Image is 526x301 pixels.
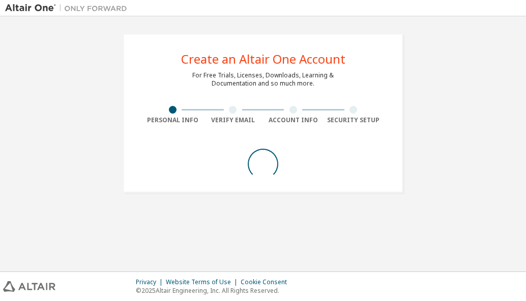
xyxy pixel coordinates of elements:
p: © 2025 Altair Engineering, Inc. All Rights Reserved. [136,286,293,295]
div: Create an Altair One Account [181,53,345,65]
div: Personal Info [142,116,203,124]
img: altair_logo.svg [3,281,55,292]
div: Account Info [263,116,324,124]
div: Security Setup [324,116,384,124]
div: Privacy [136,278,166,286]
div: Verify Email [203,116,264,124]
div: For Free Trials, Licenses, Downloads, Learning & Documentation and so much more. [192,71,334,88]
div: Cookie Consent [241,278,293,286]
img: Altair One [5,3,132,13]
div: Website Terms of Use [166,278,241,286]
